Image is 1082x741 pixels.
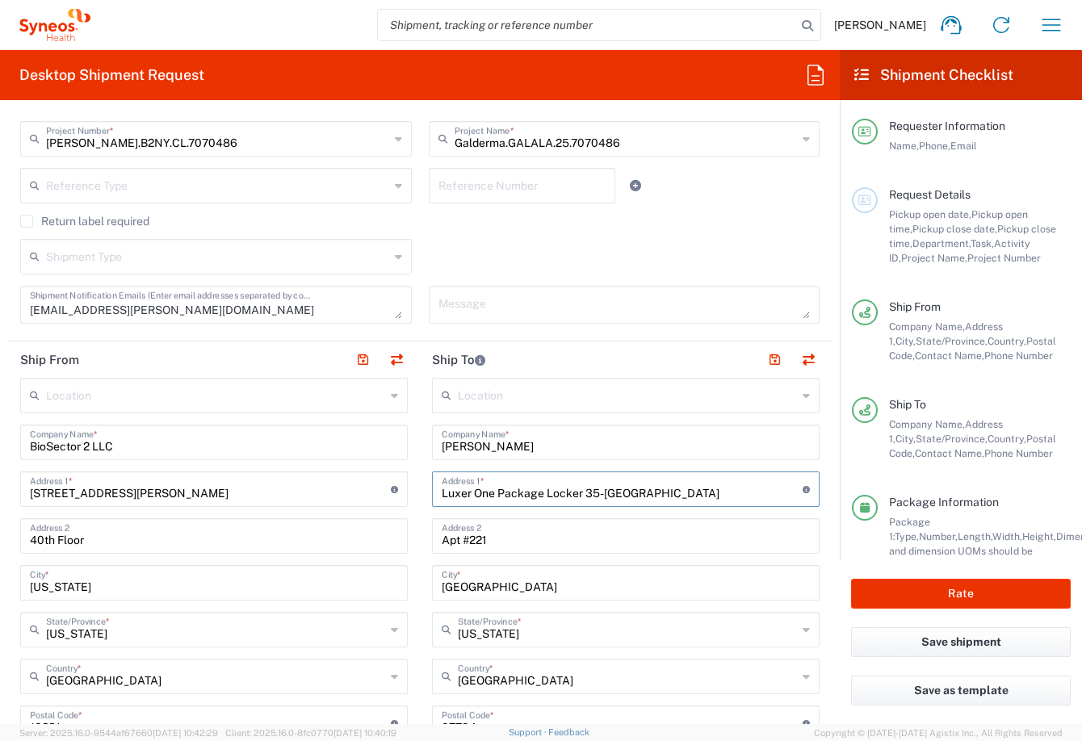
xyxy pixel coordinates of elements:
h2: Shipment Checklist [854,65,1013,85]
span: Task, [971,237,994,249]
span: Project Name, [901,252,967,264]
span: City, [895,335,916,347]
span: Height, [1022,530,1056,542]
span: Pickup close date, [912,223,997,235]
span: Country, [988,335,1026,347]
span: Project Number [967,252,1041,264]
span: Contact Name, [915,447,984,459]
span: State/Province, [916,433,988,445]
span: Width, [992,530,1022,542]
span: Package Information [889,496,999,509]
a: Support [509,727,549,737]
span: Phone, [919,140,950,152]
button: Save as template [851,676,1071,705]
span: Length, [958,530,992,542]
span: Contact Name, [915,350,984,362]
a: Add Reference [624,174,647,197]
span: Package 1: [889,516,930,542]
span: Client: 2025.16.0-8fc0770 [225,728,396,738]
span: Request Details [889,188,971,201]
a: Feedback [548,727,589,737]
h2: Ship From [20,352,79,368]
span: [DATE] 10:42:29 [153,728,218,738]
span: State/Province, [916,335,988,347]
span: Name, [889,140,919,152]
span: Should have valid content(s) [940,559,1071,571]
span: Copyright © [DATE]-[DATE] Agistix Inc., All Rights Reserved [814,726,1063,740]
span: Phone Number [984,350,1053,362]
span: Pickup open date, [889,208,971,220]
span: Country, [988,433,1026,445]
span: Ship To [889,398,926,411]
input: Shipment, tracking or reference number [378,10,796,40]
span: Department, [912,237,971,249]
span: Type, [895,530,919,542]
button: Rate [851,579,1071,609]
span: Email [950,140,977,152]
span: [DATE] 10:40:19 [333,728,396,738]
span: Requester Information [889,119,1005,132]
label: Return label required [20,215,149,228]
span: Server: 2025.16.0-9544af67660 [19,728,218,738]
span: City, [895,433,916,445]
span: Company Name, [889,320,965,333]
span: Phone Number [984,447,1053,459]
span: Number, [919,530,958,542]
span: Company Name, [889,418,965,430]
h2: Ship To [432,352,485,368]
span: Ship From [889,300,941,313]
button: Save shipment [851,627,1071,657]
h2: Desktop Shipment Request [19,65,204,85]
span: [PERSON_NAME] [834,18,926,32]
